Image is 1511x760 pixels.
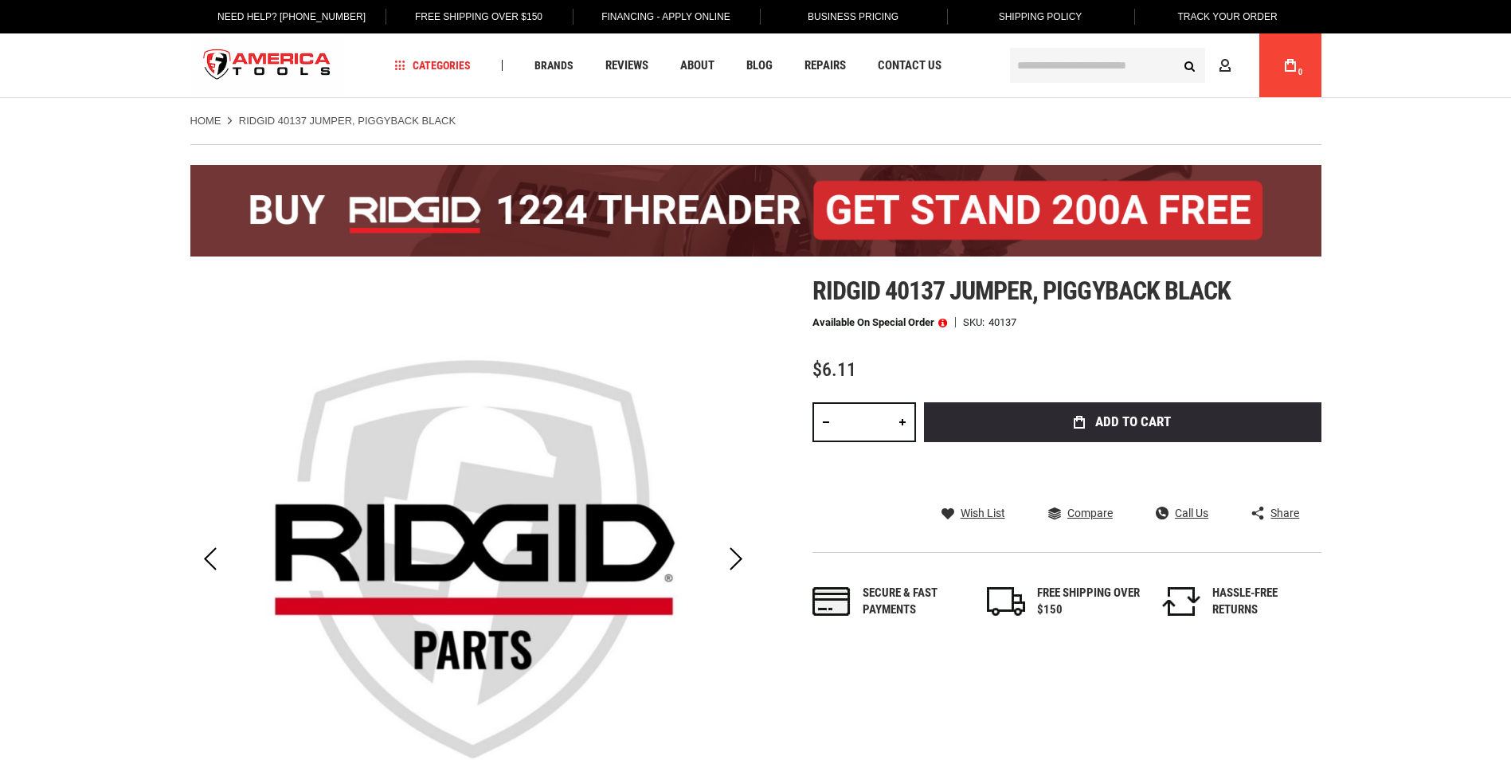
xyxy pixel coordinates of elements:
a: Home [190,114,221,128]
span: Wish List [961,507,1005,519]
img: BOGO: Buy the RIDGID® 1224 Threader (26092), get the 92467 200A Stand FREE! [190,165,1321,257]
span: Brands [534,60,573,71]
span: Contact Us [878,60,941,72]
img: shipping [987,587,1025,616]
a: Blog [739,55,780,76]
a: Categories [387,55,478,76]
a: Call Us [1156,506,1208,520]
a: Brands [527,55,581,76]
strong: SKU [963,317,988,327]
span: $6.11 [812,358,856,381]
span: Categories [394,60,471,71]
span: Compare [1067,507,1113,519]
span: Repairs [804,60,846,72]
button: Add to Cart [924,402,1321,442]
div: HASSLE-FREE RETURNS [1212,585,1316,619]
strong: RIDGID 40137 JUMPER, PIGGYBACK BLACK [239,115,456,127]
a: Wish List [941,506,1005,520]
span: Ridgid 40137 jumper, piggyback black [812,276,1231,306]
a: Compare [1048,506,1113,520]
a: Repairs [797,55,853,76]
a: store logo [190,36,345,96]
span: Share [1270,507,1299,519]
div: Secure & fast payments [863,585,966,619]
span: Blog [746,60,773,72]
span: Call Us [1175,507,1208,519]
div: FREE SHIPPING OVER $150 [1037,585,1141,619]
a: Contact Us [871,55,949,76]
span: Shipping Policy [999,11,1082,22]
a: About [673,55,722,76]
img: America Tools [190,36,345,96]
iframe: Secure express checkout frame [921,447,1325,453]
span: About [680,60,714,72]
span: 0 [1298,68,1303,76]
img: returns [1162,587,1200,616]
p: Available on Special Order [812,317,947,328]
div: 40137 [988,317,1016,327]
button: Search [1175,50,1205,80]
img: payments [812,587,851,616]
a: Reviews [598,55,656,76]
span: Add to Cart [1095,415,1171,429]
a: 0 [1275,33,1305,97]
span: Reviews [605,60,648,72]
